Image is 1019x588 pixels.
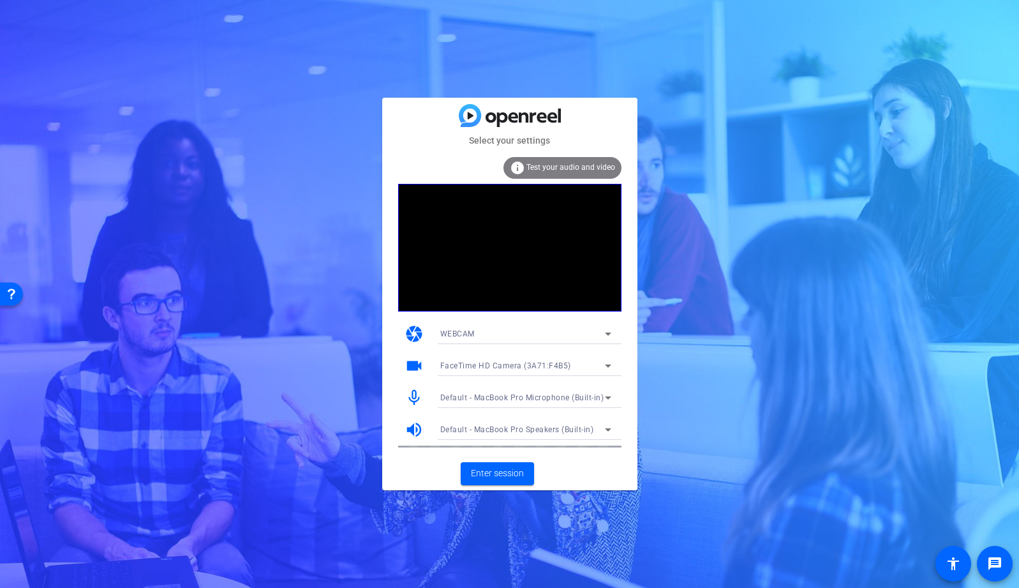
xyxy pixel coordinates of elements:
[405,420,424,439] mat-icon: volume_up
[440,425,594,434] span: Default - MacBook Pro Speakers (Built-in)
[459,104,561,126] img: blue-gradient.svg
[405,388,424,407] mat-icon: mic_none
[382,133,637,147] mat-card-subtitle: Select your settings
[526,163,615,172] span: Test your audio and video
[987,556,1002,571] mat-icon: message
[405,356,424,375] mat-icon: videocam
[440,361,571,370] span: FaceTime HD Camera (3A71:F4B5)
[510,160,525,176] mat-icon: info
[946,556,961,571] mat-icon: accessibility
[471,467,524,480] span: Enter session
[440,329,475,338] span: WEBCAM
[440,393,604,402] span: Default - MacBook Pro Microphone (Built-in)
[461,462,534,485] button: Enter session
[405,324,424,343] mat-icon: camera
